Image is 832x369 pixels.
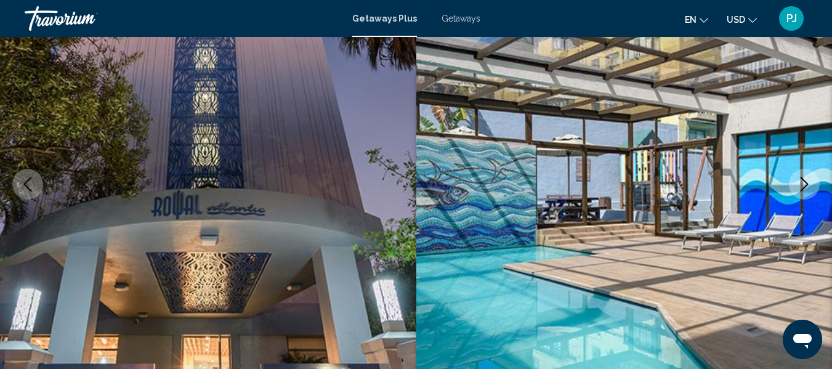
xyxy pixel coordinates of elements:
button: Previous image [12,169,43,200]
button: Change language [685,10,708,28]
button: Next image [789,169,820,200]
button: User Menu [775,6,807,31]
a: Travorium [25,6,340,31]
span: en [685,15,697,25]
iframe: Button to launch messaging window [783,320,822,359]
span: PJ [786,12,797,25]
button: Change currency [727,10,757,28]
a: Getaways Plus [352,14,417,23]
a: Getaways [442,14,480,23]
span: USD [727,15,745,25]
